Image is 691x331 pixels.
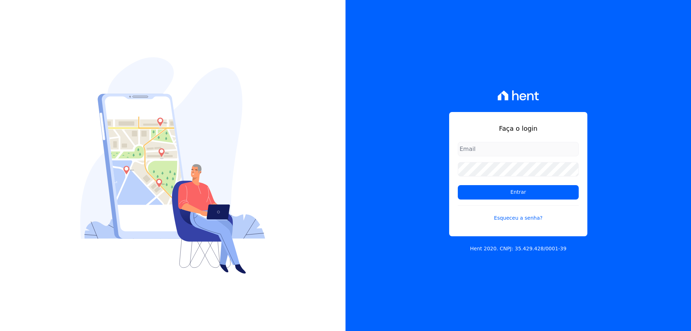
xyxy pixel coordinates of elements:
[458,185,579,200] input: Entrar
[458,142,579,156] input: Email
[458,124,579,133] h1: Faça o login
[458,205,579,222] a: Esqueceu a senha?
[80,57,265,274] img: Login
[470,245,566,252] p: Hent 2020. CNPJ: 35.429.428/0001-39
